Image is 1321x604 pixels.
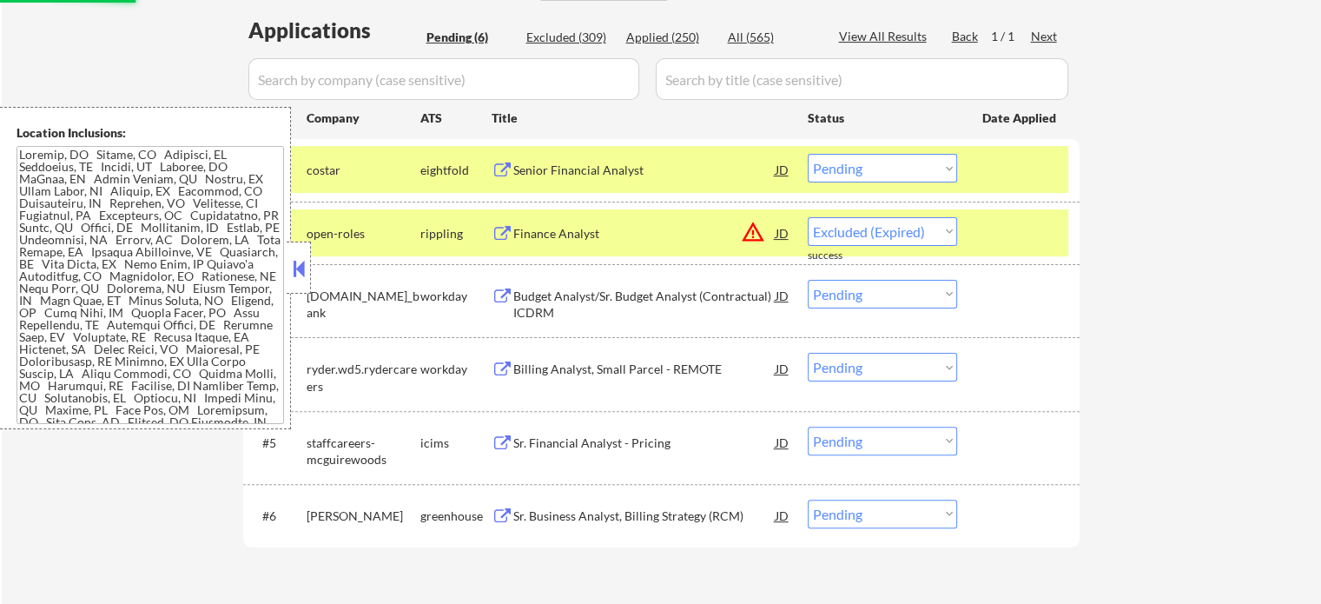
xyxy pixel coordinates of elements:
[307,435,420,468] div: staffcareers-mcguirewoods
[952,28,980,45] div: Back
[307,288,420,322] div: [DOMAIN_NAME]_bank
[991,28,1031,45] div: 1 / 1
[248,58,639,100] input: Search by company (case sensitive)
[513,288,776,322] div: Budget Analyst/Sr. Budget Analyst (Contractual) ICDRM
[420,508,492,525] div: greenhouse
[656,58,1068,100] input: Search by title (case sensitive)
[741,220,765,244] button: warning_amber
[420,288,492,305] div: workday
[774,217,791,249] div: JD
[526,29,613,46] div: Excluded (309)
[728,29,815,46] div: All (565)
[839,28,932,45] div: View All Results
[262,508,293,525] div: #6
[774,280,791,311] div: JD
[513,361,776,378] div: Billing Analyst, Small Parcel - REMOTE
[492,110,791,127] div: Title
[513,162,776,179] div: Senior Financial Analyst
[808,249,877,263] div: success
[513,508,776,525] div: Sr. Business Analyst, Billing Strategy (RCM)
[1031,28,1059,45] div: Next
[774,154,791,185] div: JD
[513,435,776,452] div: Sr. Financial Analyst - Pricing
[774,500,791,531] div: JD
[426,29,513,46] div: Pending (6)
[513,225,776,242] div: Finance Analyst
[420,225,492,242] div: rippling
[307,361,420,395] div: ryder.wd5.rydercareers
[420,435,492,452] div: icims
[307,508,420,525] div: [PERSON_NAME]
[248,20,420,41] div: Applications
[307,162,420,179] div: costar
[420,162,492,179] div: eightfold
[17,124,284,142] div: Location Inclusions:
[420,110,492,127] div: ATS
[774,353,791,384] div: JD
[626,29,713,46] div: Applied (250)
[982,110,1059,127] div: Date Applied
[808,102,957,133] div: Status
[307,110,420,127] div: Company
[774,427,791,458] div: JD
[262,435,293,452] div: #5
[307,225,420,242] div: open-roles
[420,361,492,378] div: workday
